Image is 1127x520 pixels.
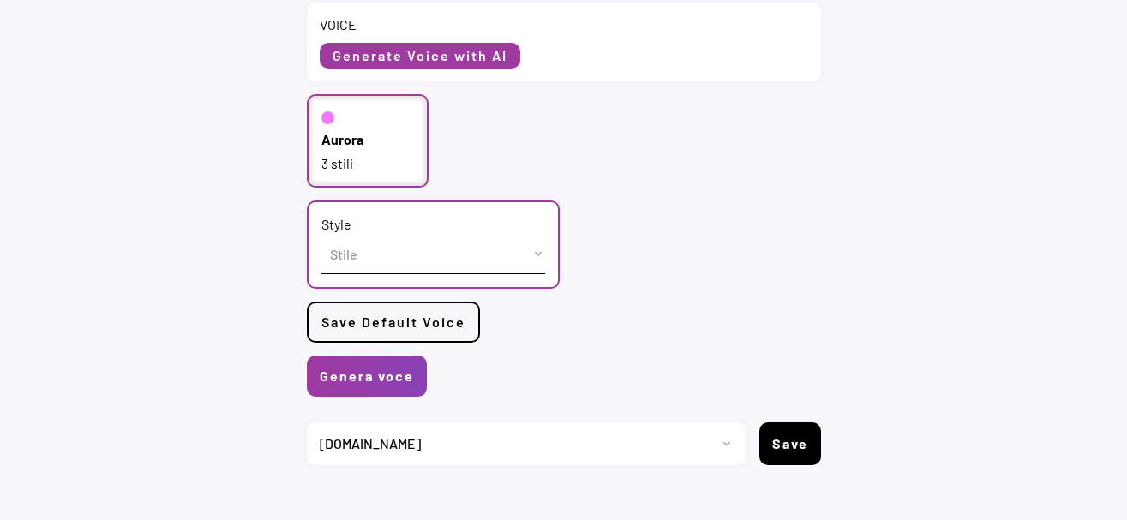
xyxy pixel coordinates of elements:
[321,215,351,234] div: Style
[759,422,821,465] button: Save
[321,154,415,173] div: 3 stili
[321,130,363,149] div: Aurora
[307,302,480,343] button: Save Default Voice
[320,43,520,69] button: Generate Voice with AI
[307,356,427,397] button: Genera voce
[320,15,357,34] div: VOICE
